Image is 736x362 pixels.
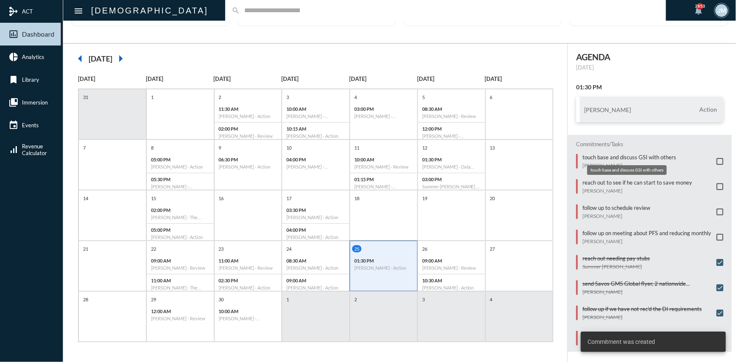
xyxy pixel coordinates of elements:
[217,144,224,151] p: 9
[22,30,54,38] span: Dashboard
[349,75,417,82] p: [DATE]
[417,75,485,82] p: [DATE]
[219,164,278,169] h6: [PERSON_NAME] - Action
[151,258,210,263] p: 09:00 AM
[422,184,481,189] h6: Summer [PERSON_NAME] - Data Capturing
[582,238,711,244] p: [PERSON_NAME]
[422,164,481,169] h6: [PERSON_NAME] - Data Capturing
[151,308,210,314] p: 12:00 AM
[284,144,294,151] p: 10
[715,4,728,17] div: JM
[284,195,294,202] p: 17
[112,50,129,67] mat-icon: arrow_right
[286,227,345,233] p: 04:00 PM
[151,316,210,321] h6: [PERSON_NAME] - Review
[149,296,158,303] p: 29
[22,122,39,129] span: Events
[488,245,497,252] p: 27
[8,145,19,155] mat-icon: signal_cellular_alt
[286,113,345,119] h6: [PERSON_NAME] - Investment
[422,126,481,131] p: 12:00 PM
[286,285,345,290] h6: [PERSON_NAME] - Action
[286,278,345,283] p: 09:00 AM
[422,285,481,290] h6: [PERSON_NAME] - Action
[8,52,19,62] mat-icon: pie_chart
[151,164,210,169] h6: [PERSON_NAME] - Action
[91,4,208,17] h2: [DEMOGRAPHIC_DATA]
[576,83,723,91] h2: 01:30 PM
[582,314,702,320] p: [PERSON_NAME]
[81,144,88,151] p: 7
[219,258,278,263] p: 11:00 AM
[582,230,711,236] p: follow up on meeting about PFS and reducing monthly
[151,227,210,233] p: 05:00 PM
[582,263,650,270] p: Summer [PERSON_NAME]
[284,94,291,101] p: 3
[582,188,692,194] p: [PERSON_NAME]
[420,296,427,303] p: 3
[149,94,156,101] p: 1
[354,113,413,119] h6: [PERSON_NAME] - Verification
[8,75,19,85] mat-icon: bookmark
[352,94,359,101] p: 4
[219,265,278,271] h6: [PERSON_NAME] - Review
[697,3,704,10] div: 2853
[286,106,345,112] p: 10:00 AM
[420,195,429,202] p: 19
[582,306,702,312] p: follow up if we have not rec'd the DI requirements
[22,76,39,83] span: Library
[488,195,497,202] p: 20
[422,258,481,263] p: 09:00 AM
[8,29,19,39] mat-icon: insert_chart_outlined
[146,75,214,82] p: [DATE]
[8,97,19,107] mat-icon: collections_bookmark
[488,144,497,151] p: 13
[219,308,278,314] p: 10:00 AM
[582,255,650,262] p: reach out needing pay stubs
[281,75,349,82] p: [DATE]
[286,133,345,139] h6: [PERSON_NAME] - Action
[151,285,210,290] h6: [PERSON_NAME] - The Philosophy
[286,164,345,169] h6: [PERSON_NAME] - Verification
[151,157,210,162] p: 05:00 PM
[219,285,278,290] h6: [PERSON_NAME] - Action
[354,164,413,169] h6: [PERSON_NAME] - Review
[219,126,278,131] p: 02:00 PM
[70,2,87,19] button: Toggle sidenav
[420,94,427,101] p: 5
[286,215,345,220] h6: [PERSON_NAME] - Action
[217,94,224,101] p: 2
[219,106,278,112] p: 11:30 AM
[81,195,90,202] p: 14
[422,157,481,162] p: 01:30 PM
[352,195,361,202] p: 18
[22,8,33,15] span: ACT
[22,143,47,156] span: Revenue Calculator
[697,106,719,113] span: Action
[422,278,481,283] p: 10:30 AM
[354,157,413,162] p: 10:00 AM
[693,5,704,16] mat-icon: notifications
[284,296,291,303] p: 1
[22,54,44,60] span: Analytics
[78,75,146,82] p: [DATE]
[151,278,210,283] p: 11:00 AM
[72,50,89,67] mat-icon: arrow_left
[81,296,90,303] p: 28
[286,265,345,271] h6: [PERSON_NAME] - Action
[576,52,723,62] h2: AGENDA
[422,113,481,119] h6: [PERSON_NAME] - Review
[89,54,112,63] h2: [DATE]
[22,99,48,106] span: Immersion
[582,289,712,295] p: [PERSON_NAME]
[352,144,361,151] p: 11
[422,265,481,271] h6: [PERSON_NAME] - Review
[286,126,345,131] p: 10:15 AM
[151,184,210,189] h6: [PERSON_NAME] - Possibility
[151,265,210,271] h6: [PERSON_NAME] - Review
[219,113,278,119] h6: [PERSON_NAME] - Action
[232,6,240,15] mat-icon: search
[286,258,345,263] p: 08:30 AM
[217,245,226,252] p: 23
[582,154,676,161] p: touch base and discuss GSI with others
